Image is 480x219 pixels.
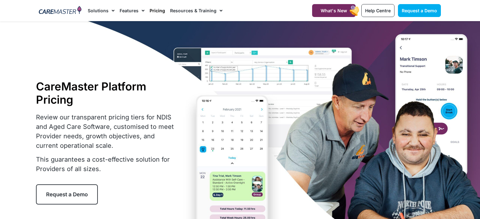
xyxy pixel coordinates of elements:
[46,191,88,198] span: Request a Demo
[398,4,441,17] a: Request a Demo
[36,80,178,106] h1: CareMaster Platform Pricing
[402,8,437,13] span: Request a Demo
[361,4,394,17] a: Help Centre
[39,6,81,15] img: CareMaster Logo
[312,4,356,17] a: What's New
[36,155,178,174] p: This guarantees a cost-effective solution for Providers of all sizes.
[365,8,391,13] span: Help Centre
[321,8,347,13] span: What's New
[36,184,98,205] a: Request a Demo
[36,112,178,150] p: Review our transparent pricing tiers for NDIS and Aged Care Software, customised to meet Provider...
